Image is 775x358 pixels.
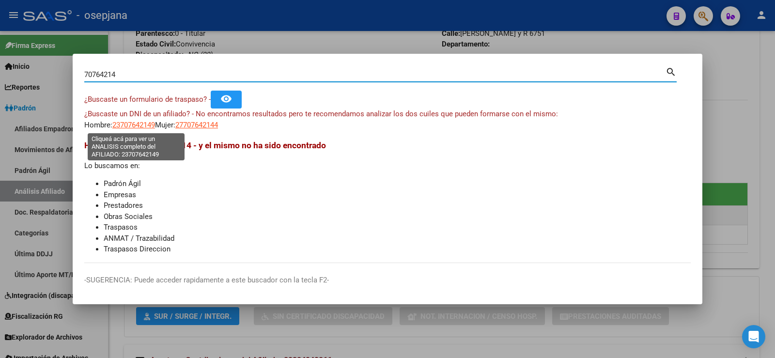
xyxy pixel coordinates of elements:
div: Open Intercom Messenger [742,325,765,348]
mat-icon: remove_red_eye [220,93,232,105]
span: 23707642149 [112,121,155,129]
span: ¿Buscaste un DNI de un afiliado? - No encontramos resultados pero te recomendamos analizar los do... [84,109,558,118]
li: Obras Sociales [104,211,691,222]
li: Padrón Ágil [104,178,691,189]
span: ¿Buscaste un formulario de traspaso? - [84,95,211,104]
li: ANMAT / Trazabilidad [104,233,691,244]
li: Traspasos [104,222,691,233]
span: Hemos buscado - 70764214 - y el mismo no ha sido encontrado [84,140,326,150]
li: Traspasos Direccion [104,244,691,255]
span: 27707642144 [175,121,218,129]
mat-icon: search [666,65,677,77]
li: Empresas [104,189,691,201]
li: Prestadores [104,200,691,211]
p: -SUGERENCIA: Puede acceder rapidamente a este buscador con la tecla F2- [84,275,691,286]
div: Lo buscamos en: [84,139,691,255]
div: Hombre: Mujer: [84,109,691,130]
